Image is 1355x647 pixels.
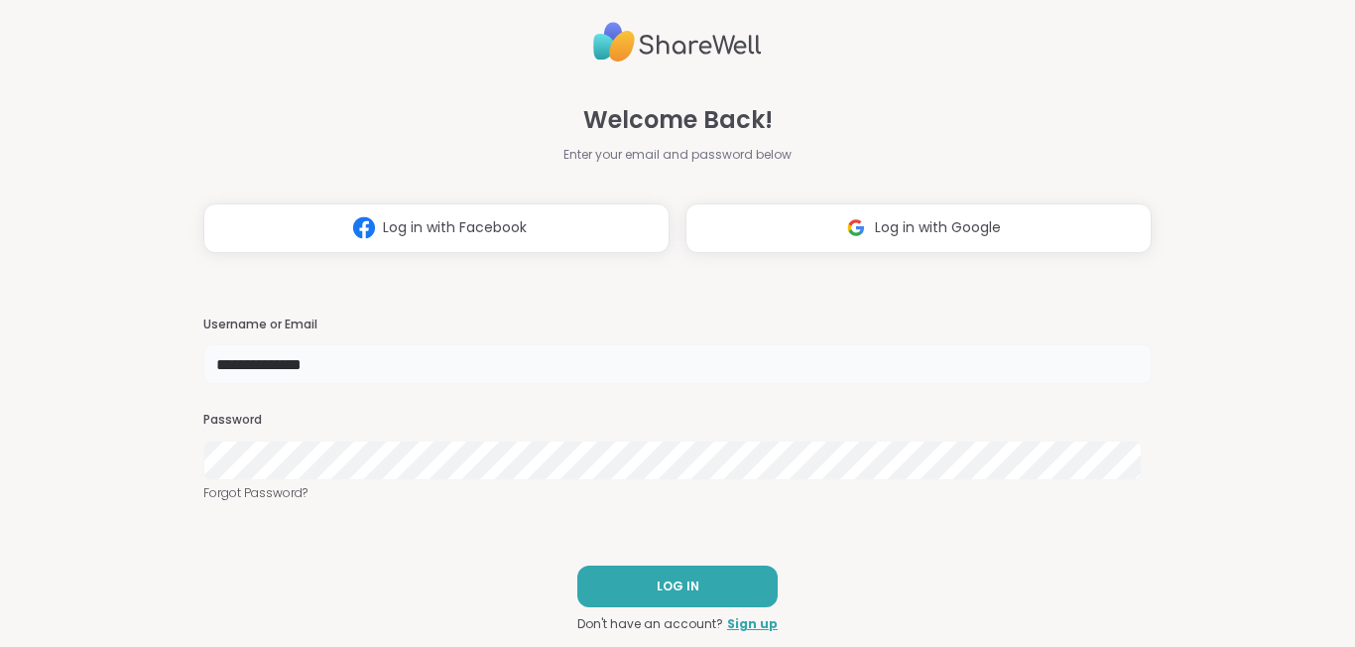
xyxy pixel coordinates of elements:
img: ShareWell Logomark [837,209,875,246]
span: Log in with Google [875,217,1001,238]
h3: Username or Email [203,317,1152,333]
button: Log in with Google [685,203,1152,253]
img: ShareWell Logo [593,14,762,70]
a: Sign up [727,615,778,633]
span: Log in with Facebook [383,217,527,238]
span: Don't have an account? [577,615,723,633]
a: Forgot Password? [203,484,1152,502]
span: Welcome Back! [583,102,773,138]
button: LOG IN [577,566,778,607]
h3: Password [203,412,1152,429]
span: Enter your email and password below [563,146,792,164]
img: ShareWell Logomark [345,209,383,246]
span: LOG IN [657,578,699,595]
button: Log in with Facebook [203,203,670,253]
